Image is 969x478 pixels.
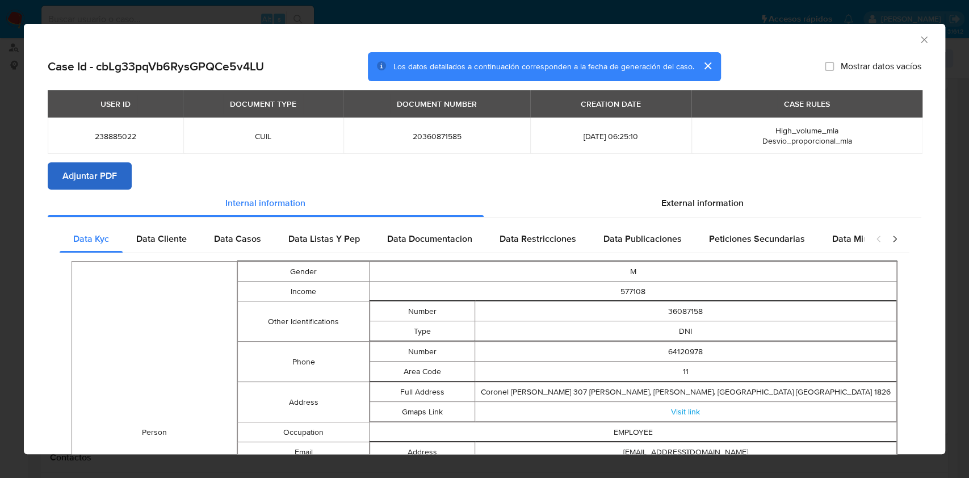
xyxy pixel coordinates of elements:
span: Data Publicaciones [603,232,682,245]
span: Data Kyc [73,232,109,245]
button: Adjuntar PDF [48,162,132,190]
td: Occupation [237,422,369,442]
td: Income [237,282,369,301]
td: [EMAIL_ADDRESS][DOMAIN_NAME] [475,442,896,462]
div: Detailed internal info [60,225,864,253]
td: Gmaps Link [370,402,475,422]
td: Number [370,301,475,321]
td: Phone [237,342,369,382]
h2: Case Id - cbLg33pqVb6RysGPQCe5v4LU [48,59,264,74]
button: cerrar [694,52,721,79]
td: 11 [475,362,896,381]
span: Mostrar datos vacíos [841,61,921,72]
span: Data Minoridad [832,232,895,245]
td: 64120978 [475,342,896,362]
td: Coronel [PERSON_NAME] 307 [PERSON_NAME], [PERSON_NAME]. [GEOGRAPHIC_DATA] [GEOGRAPHIC_DATA] 1826 [475,382,896,402]
td: Other Identifications [237,301,369,342]
span: Adjuntar PDF [62,163,117,188]
td: Full Address [370,382,475,402]
span: Desvio_proporcional_mla [762,135,851,146]
span: [DATE] 06:25:10 [544,131,678,141]
td: Number [370,342,475,362]
span: 238885022 [61,131,170,141]
td: Type [370,321,475,341]
div: DOCUMENT TYPE [223,94,303,114]
td: Email [237,442,369,463]
span: 20360871585 [357,131,517,141]
td: 36087158 [475,301,896,321]
span: External information [661,196,744,209]
td: Address [237,382,369,422]
div: DOCUMENT NUMBER [390,94,484,114]
span: Internal information [225,196,305,209]
a: Visit link [671,406,700,417]
td: Gender [237,262,369,282]
div: CREATION DATE [574,94,648,114]
span: Data Listas Y Pep [288,232,360,245]
button: Cerrar ventana [918,34,929,44]
td: Area Code [370,362,475,381]
span: Data Cliente [136,232,187,245]
td: Address [370,442,475,462]
td: EMPLOYEE [370,422,897,442]
span: CUIL [197,131,330,141]
td: DNI [475,321,896,341]
span: Data Documentacion [387,232,472,245]
span: Data Restricciones [500,232,576,245]
span: Los datos detallados a continuación corresponden a la fecha de generación del caso. [393,61,694,72]
td: 577108 [370,282,897,301]
td: M [370,262,897,282]
div: closure-recommendation-modal [24,24,945,454]
div: CASE RULES [777,94,837,114]
input: Mostrar datos vacíos [825,62,834,71]
div: USER ID [94,94,137,114]
span: High_volume_mla [775,125,838,136]
span: Data Casos [214,232,261,245]
span: Peticiones Secundarias [709,232,805,245]
div: Detailed info [48,190,921,217]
